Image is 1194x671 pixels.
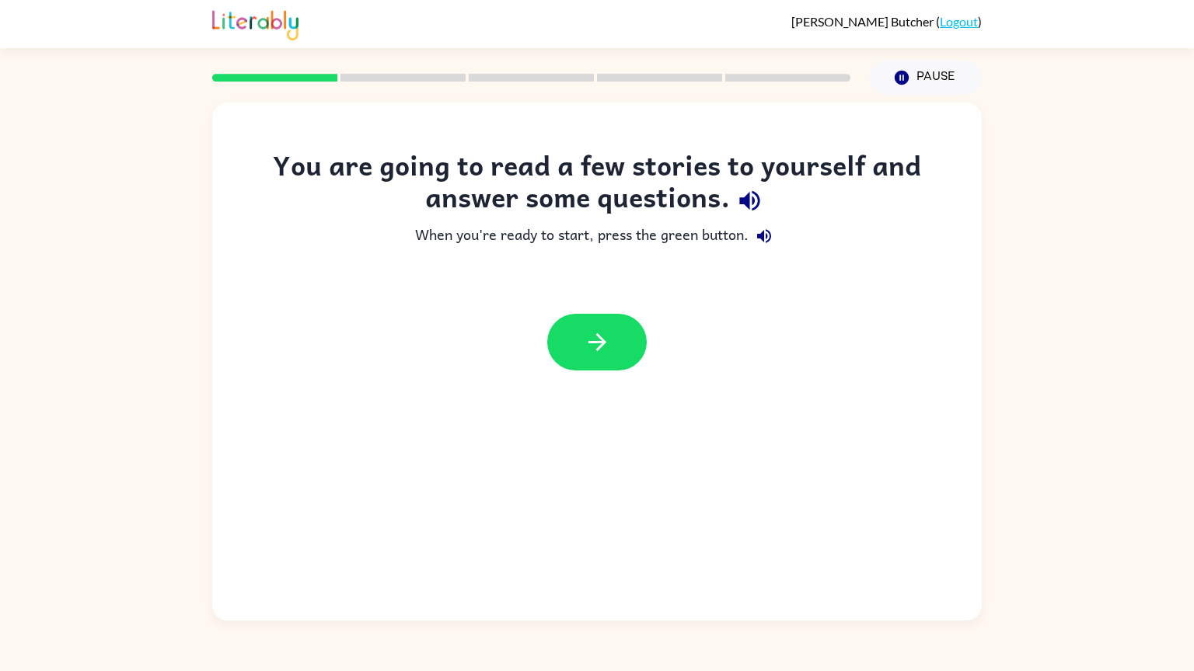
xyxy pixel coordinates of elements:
button: Pause [869,60,982,96]
div: You are going to read a few stories to yourself and answer some questions. [243,149,951,221]
img: Literably [212,6,298,40]
span: [PERSON_NAME] Butcher [791,14,936,29]
div: When you're ready to start, press the green button. [243,221,951,252]
div: ( ) [791,14,982,29]
a: Logout [940,14,978,29]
